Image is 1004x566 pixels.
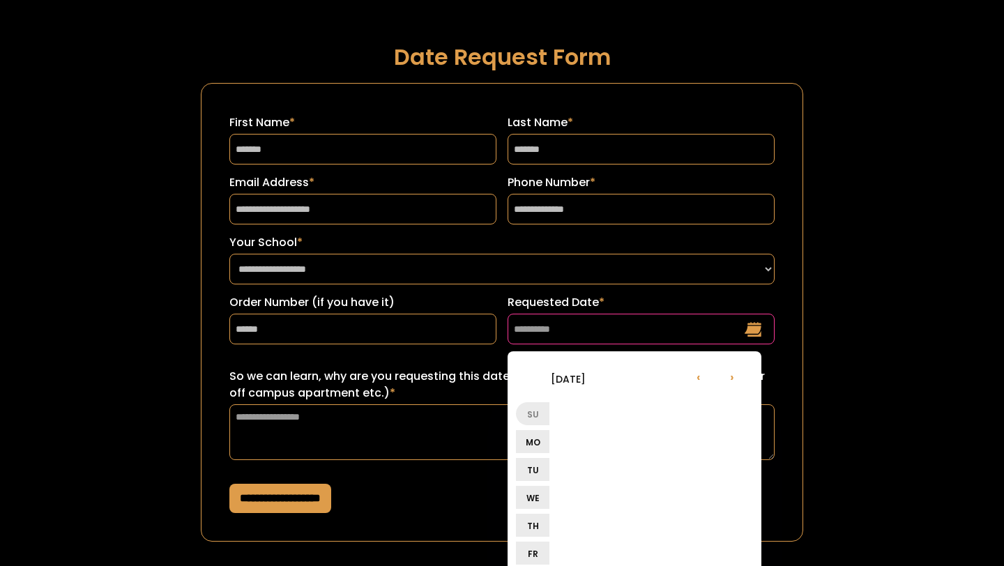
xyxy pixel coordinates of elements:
[516,430,549,453] li: Mo
[201,45,803,69] h1: Date Request Form
[229,174,496,191] label: Email Address
[715,360,749,393] li: ›
[508,174,775,191] label: Phone Number
[508,114,775,131] label: Last Name
[229,114,496,131] label: First Name
[516,486,549,509] li: We
[516,402,549,425] li: Su
[516,362,621,395] li: [DATE]
[229,294,496,311] label: Order Number (if you have it)
[516,458,549,481] li: Tu
[682,360,715,393] li: ‹
[201,83,803,542] form: Request a Date Form
[516,542,549,565] li: Fr
[229,234,775,251] label: Your School
[229,368,775,401] label: So we can learn, why are you requesting this date? (ex: sorority recruitment, lease turn over for...
[508,294,775,311] label: Requested Date
[516,514,549,537] li: Th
